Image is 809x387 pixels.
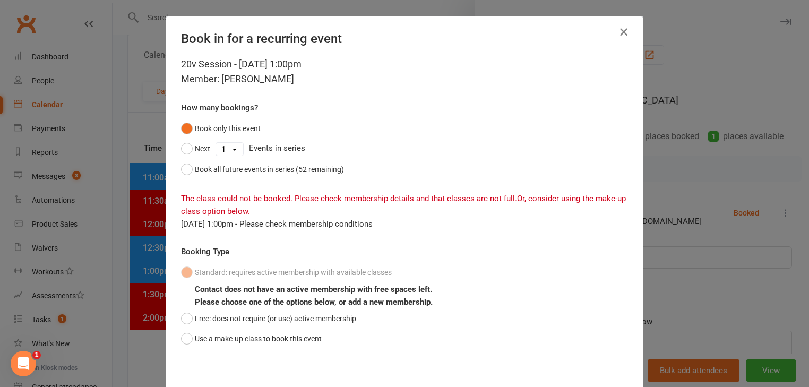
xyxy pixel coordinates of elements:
button: Book all future events in series (52 remaining) [181,159,344,179]
b: Contact does not have an active membership with free spaces left. [195,285,432,294]
b: Please choose one of the options below, or add a new membership. [195,297,433,307]
button: Close [615,23,632,40]
div: 20v Session - [DATE] 1:00pm Member: [PERSON_NAME] [181,57,628,87]
h4: Book in for a recurring event [181,31,628,46]
div: Book all future events in series (52 remaining) [195,164,344,175]
span: The class could not be booked. Please check membership details and that classes are not full. [181,194,517,203]
label: How many bookings? [181,101,258,114]
span: 1 [32,351,41,359]
button: Use a make-up class to book this event [181,329,322,349]
div: Events in series [181,139,628,159]
iframe: Intercom live chat [11,351,36,376]
div: [DATE] 1:00pm - Please check membership conditions [181,218,628,230]
button: Free: does not require (or use) active membership [181,308,356,329]
button: Book only this event [181,118,261,139]
label: Booking Type [181,245,229,258]
button: Next [181,139,210,159]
